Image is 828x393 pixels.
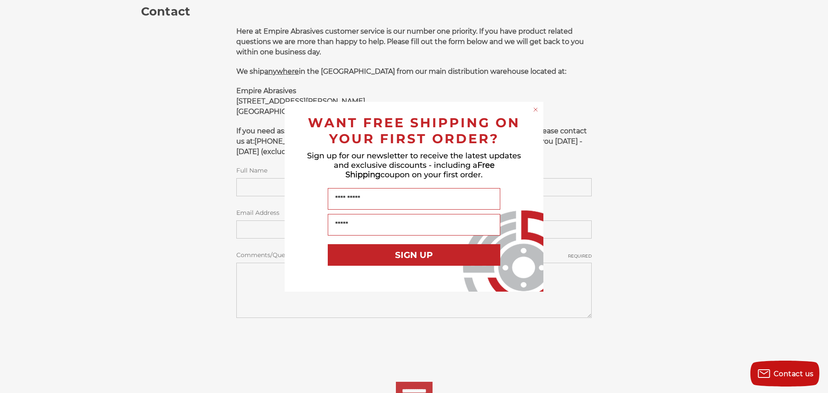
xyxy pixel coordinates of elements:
span: Free Shipping [345,160,495,179]
span: Contact us [774,370,814,378]
button: Close dialog [531,105,540,114]
span: WANT FREE SHIPPING ON YOUR FIRST ORDER? [308,115,520,147]
button: Contact us [750,361,819,387]
button: SIGN UP [328,244,500,266]
span: Sign up for our newsletter to receive the latest updates and exclusive discounts - including a co... [307,151,521,179]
